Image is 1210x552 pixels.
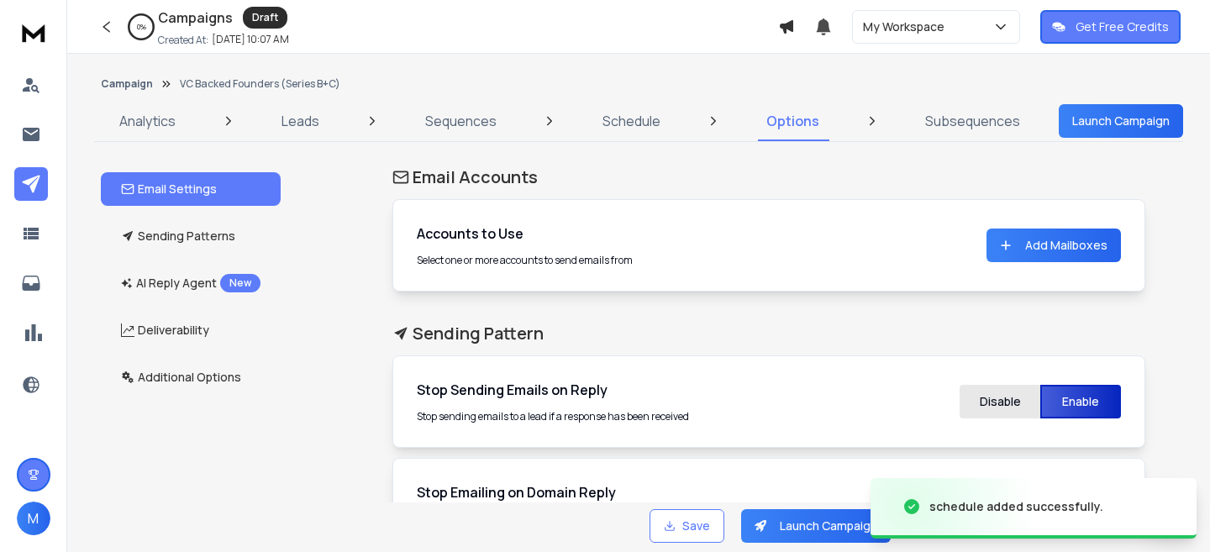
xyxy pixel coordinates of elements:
p: Analytics [119,111,176,131]
p: Email Settings [121,181,217,197]
button: Get Free Credits [1040,10,1181,44]
button: M [17,502,50,535]
div: schedule added successfully. [929,498,1103,515]
p: Get Free Credits [1076,18,1169,35]
a: Leads [271,101,329,141]
a: Schedule [592,101,671,141]
img: logo [17,17,50,48]
p: 0 % [137,22,146,32]
p: My Workspace [863,18,951,35]
p: VC Backed Founders (Series B+C) [180,77,340,91]
a: Subsequences [915,101,1030,141]
h1: Campaigns [158,8,233,28]
a: Sequences [415,101,507,141]
p: Subsequences [925,111,1020,131]
p: Created At: [158,34,208,47]
button: Email Settings [101,172,281,206]
div: Draft [243,7,287,29]
p: Schedule [602,111,660,131]
button: Launch Campaign [1059,104,1183,138]
p: Sequences [425,111,497,131]
a: Analytics [109,101,186,141]
p: Leads [281,111,319,131]
p: Options [766,111,819,131]
p: [DATE] 10:07 AM [212,33,289,46]
h1: Email Accounts [392,166,1145,189]
a: Options [756,101,829,141]
button: Campaign [101,77,153,91]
